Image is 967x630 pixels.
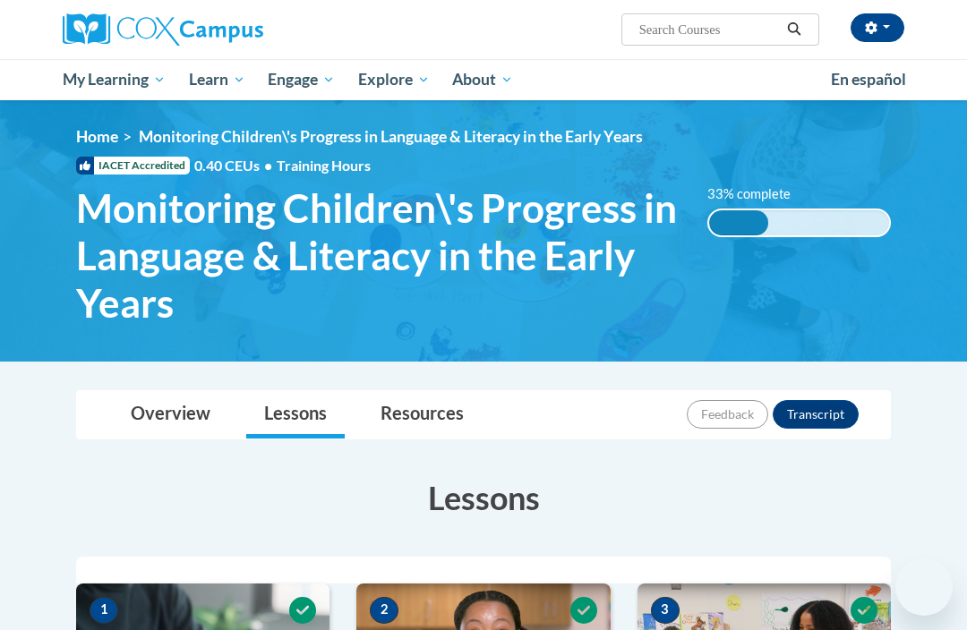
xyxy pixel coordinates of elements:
span: My Learning [63,69,166,90]
span: About [452,69,513,90]
span: Learn [189,69,245,90]
button: Search [781,19,808,40]
a: En español [819,61,918,98]
button: Feedback [687,400,768,429]
a: Lessons [246,391,345,438]
span: Engage [268,69,335,90]
span: • [264,157,272,174]
iframe: Button to launch messaging window [895,558,953,616]
button: Transcript [773,400,859,429]
a: Home [76,127,118,146]
span: En español [831,70,906,89]
a: Engage [256,59,347,100]
label: 33% complete [707,184,810,204]
img: Cox Campus [63,13,263,46]
span: Monitoring Children\'s Progress in Language & Literacy in the Early Years [76,184,680,326]
span: Training Hours [277,157,371,174]
span: 1 [90,597,118,624]
span: Monitoring Children\'s Progress in Language & Literacy in the Early Years [139,127,643,146]
a: About [441,59,526,100]
span: Explore [358,69,430,90]
a: Overview [113,391,228,438]
a: My Learning [51,59,177,100]
h3: Lessons [76,475,891,520]
span: 3 [651,597,680,624]
div: 33% complete [709,210,768,235]
a: Learn [177,59,257,100]
span: 0.40 CEUs [194,156,277,175]
span: IACET Accredited [76,157,190,175]
input: Search Courses [638,19,781,40]
span: 2 [370,597,398,624]
a: Resources [363,391,482,438]
a: Explore [347,59,441,100]
button: Account Settings [851,13,904,42]
div: Main menu [49,59,918,100]
a: Cox Campus [63,13,325,46]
